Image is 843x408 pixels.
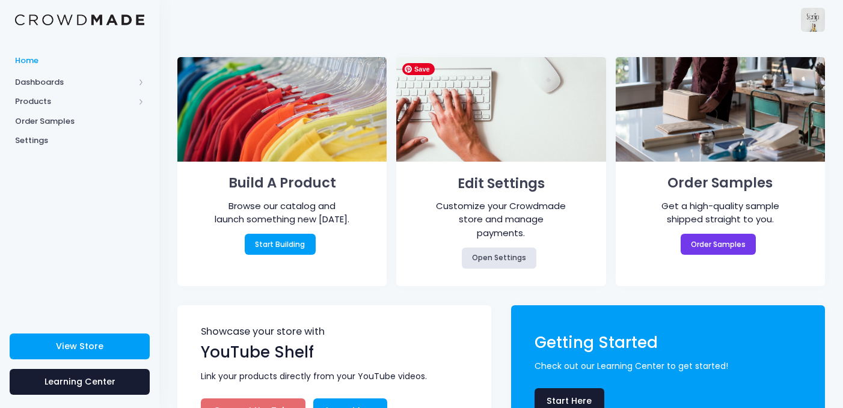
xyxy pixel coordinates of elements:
[201,327,470,341] span: Showcase your store with
[15,96,134,108] span: Products
[44,376,115,388] span: Learning Center
[15,115,144,127] span: Order Samples
[434,199,569,240] div: Customize your Crowdmade store and manage payments.
[681,234,756,254] a: Order Samples
[215,199,350,227] div: Browse our catalog and launch something new [DATE].
[535,360,808,373] span: Check out our Learning Center to get started!
[201,370,474,383] span: Link your products directly from your YouTube videos.
[10,369,150,395] a: Learning Center
[801,8,825,32] img: User
[653,199,788,227] div: Get a high-quality sample shipped straight to you.
[10,333,150,359] a: View Store
[15,135,144,147] span: Settings
[633,171,808,195] h1: Order Samples
[414,172,589,196] h1: Edit Settings
[56,340,103,352] span: View Store
[245,234,316,254] a: Start Building
[402,63,435,75] span: Save
[535,332,658,353] span: Getting Started
[195,171,369,195] h1: Build A Product
[201,341,314,363] span: YouTube Shelf
[15,76,134,88] span: Dashboards
[462,248,537,268] a: Open Settings
[15,14,144,26] img: Logo
[15,55,144,67] span: Home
